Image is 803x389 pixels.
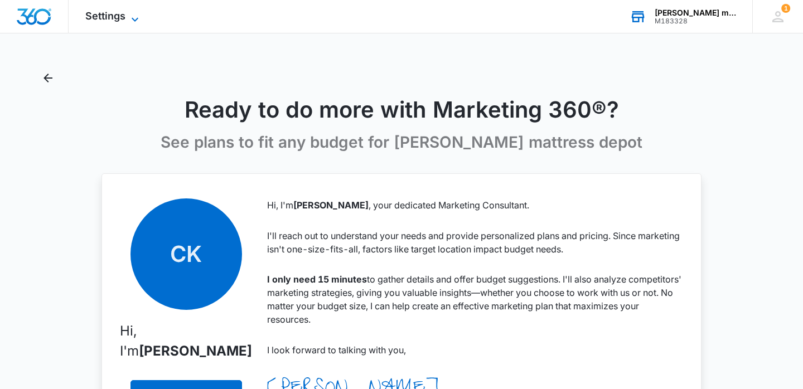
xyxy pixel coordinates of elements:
div: notifications count [781,4,790,13]
button: Back [39,69,57,87]
p: Hi, I'm , your dedicated Marketing Consultant. [267,198,683,212]
p: Hi, I'm [120,321,252,361]
strong: [PERSON_NAME] [293,200,369,211]
span: CK [130,198,242,310]
span: 1 [781,4,790,13]
p: I'll reach out to understand your needs and provide personalized plans and pricing. Since marketi... [267,229,683,256]
strong: I only need 15 minutes [267,274,367,285]
span: Settings [85,10,125,22]
p: to gather details and offer budget suggestions. I'll also analyze competitors' marketing strategi... [267,273,683,326]
div: account id [655,17,736,25]
strong: [PERSON_NAME] [139,343,252,359]
h1: Ready to do more with Marketing 360®? [185,96,619,124]
p: See plans to fit any budget for [PERSON_NAME] mattress depot [161,133,642,152]
p: I look forward to talking with you, [267,343,683,357]
div: account name [655,8,736,17]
